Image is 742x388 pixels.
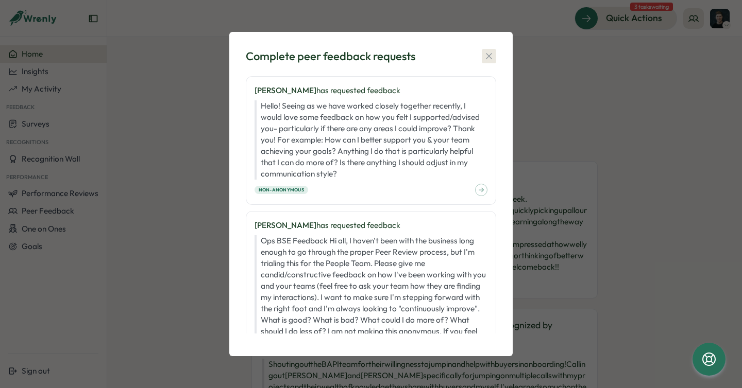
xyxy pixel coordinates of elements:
a: [PERSON_NAME]has requested feedback Hello! Seeing as we have worked closely together recently, I ... [246,76,496,205]
span: [PERSON_NAME] [255,85,316,95]
p: has requested feedback [255,220,487,231]
p: Ops BSE Feedback Hi all, I haven't been with the business long enough to go through the proper Pe... [255,235,487,371]
span: Non-anonymous [259,186,304,193]
p: Hello! Seeing as we have worked closely together recently, I would love some feedback on how you ... [255,100,487,180]
span: [PERSON_NAME] [255,220,316,230]
div: Complete peer feedback requests [246,48,415,64]
p: has requested feedback [255,85,487,96]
